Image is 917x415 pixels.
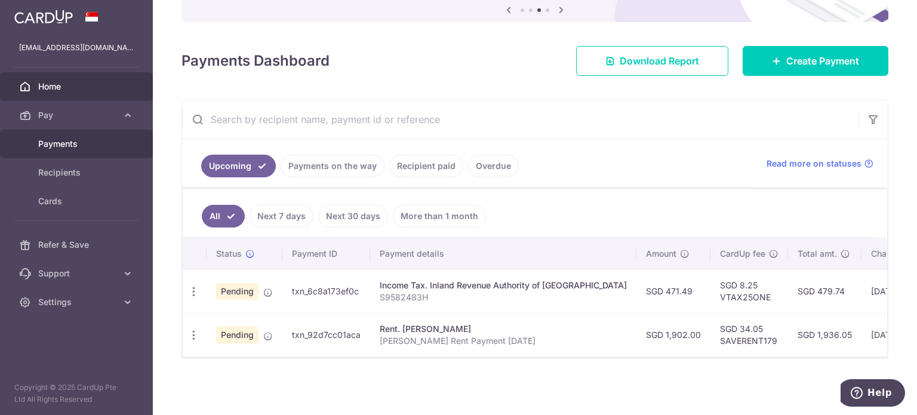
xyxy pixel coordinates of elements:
td: SGD 1,902.00 [636,313,710,356]
th: Payment ID [282,238,370,269]
span: Recipients [38,167,117,179]
a: Upcoming [201,155,276,177]
span: Status [216,248,242,260]
span: CardUp fee [720,248,765,260]
span: Download Report [620,54,699,68]
td: SGD 34.05 SAVERENT179 [710,313,788,356]
div: Income Tax. Inland Revenue Authority of [GEOGRAPHIC_DATA] [380,279,627,291]
p: [EMAIL_ADDRESS][DOMAIN_NAME] [19,42,134,54]
h4: Payments Dashboard [181,50,330,72]
span: Settings [38,296,117,308]
span: Refer & Save [38,239,117,251]
a: Next 30 days [318,205,388,228]
span: Pending [216,283,259,300]
td: SGD 8.25 VTAX25ONE [710,269,788,313]
span: Pending [216,327,259,343]
a: Download Report [576,46,728,76]
img: CardUp [14,10,73,24]
div: Rent. [PERSON_NAME] [380,323,627,335]
a: Next 7 days [250,205,313,228]
td: SGD 479.74 [788,269,861,313]
span: Payments [38,138,117,150]
p: S9582483H [380,291,627,303]
p: [PERSON_NAME] Rent Payment [DATE] [380,335,627,347]
iframe: Opens a widget where you can find more information [841,379,905,409]
span: Amount [646,248,676,260]
a: Recipient paid [389,155,463,177]
span: Total amt. [798,248,837,260]
span: Read more on statuses [767,158,861,170]
a: Overdue [468,155,519,177]
td: SGD 1,936.05 [788,313,861,356]
span: Home [38,81,117,93]
span: Create Payment [786,54,859,68]
a: Read more on statuses [767,158,873,170]
span: Cards [38,195,117,207]
a: Payments on the way [281,155,384,177]
a: Create Payment [743,46,888,76]
span: Pay [38,109,117,121]
td: txn_6c8a173ef0c [282,269,370,313]
td: txn_92d7cc01aca [282,313,370,356]
input: Search by recipient name, payment id or reference [182,100,859,139]
a: More than 1 month [393,205,486,228]
th: Payment details [370,238,636,269]
a: All [202,205,245,228]
td: SGD 471.49 [636,269,710,313]
span: Support [38,268,117,279]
